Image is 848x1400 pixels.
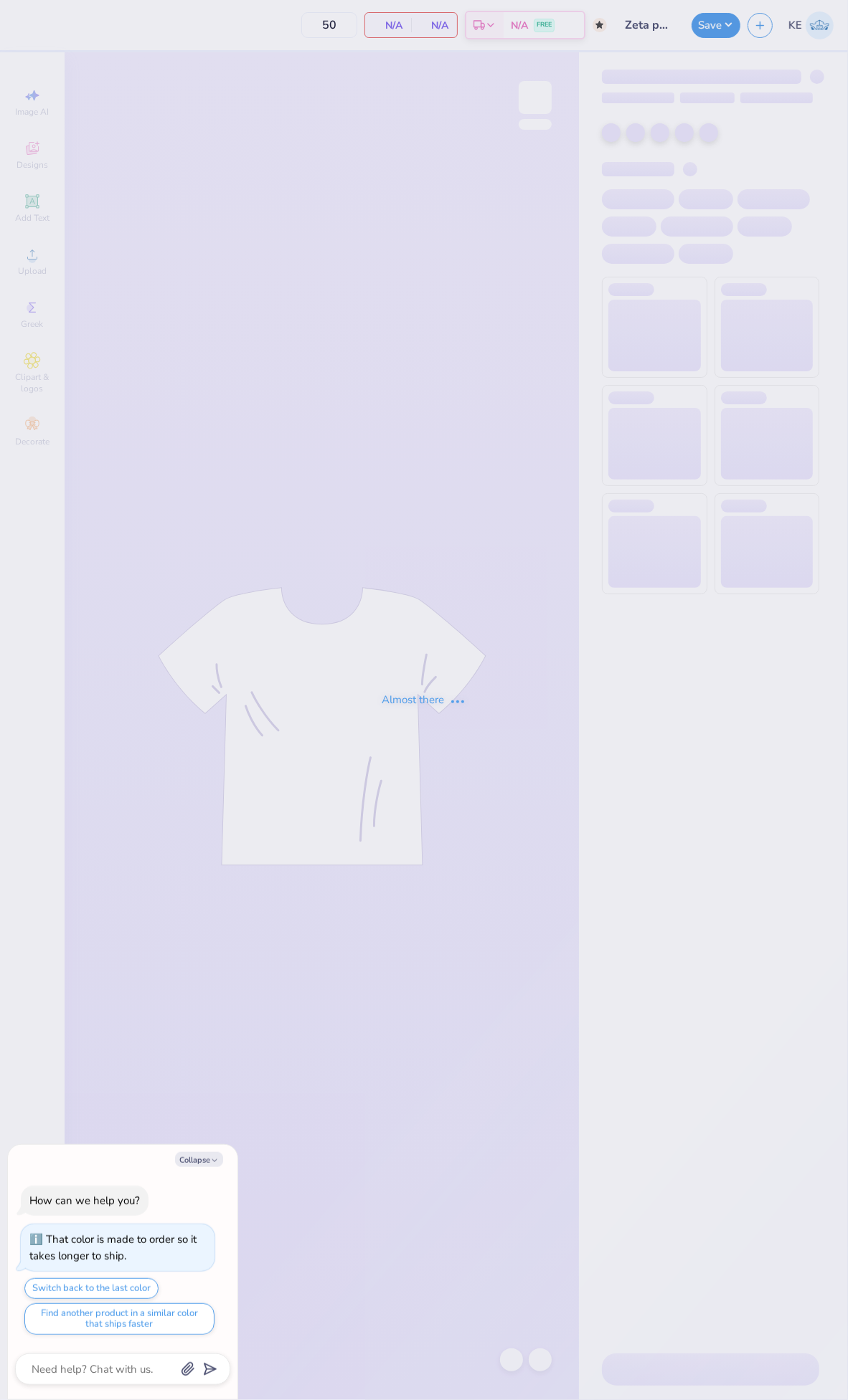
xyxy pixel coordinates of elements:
div: How can we help you? [29,1194,140,1208]
div: Almost there [382,692,466,708]
button: Collapse [175,1152,223,1167]
div: That color is made to order so it takes longer to ship. [29,1232,197,1263]
button: Find another product in a similar color that ships faster [24,1303,215,1335]
button: Switch back to the last color [24,1278,159,1299]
